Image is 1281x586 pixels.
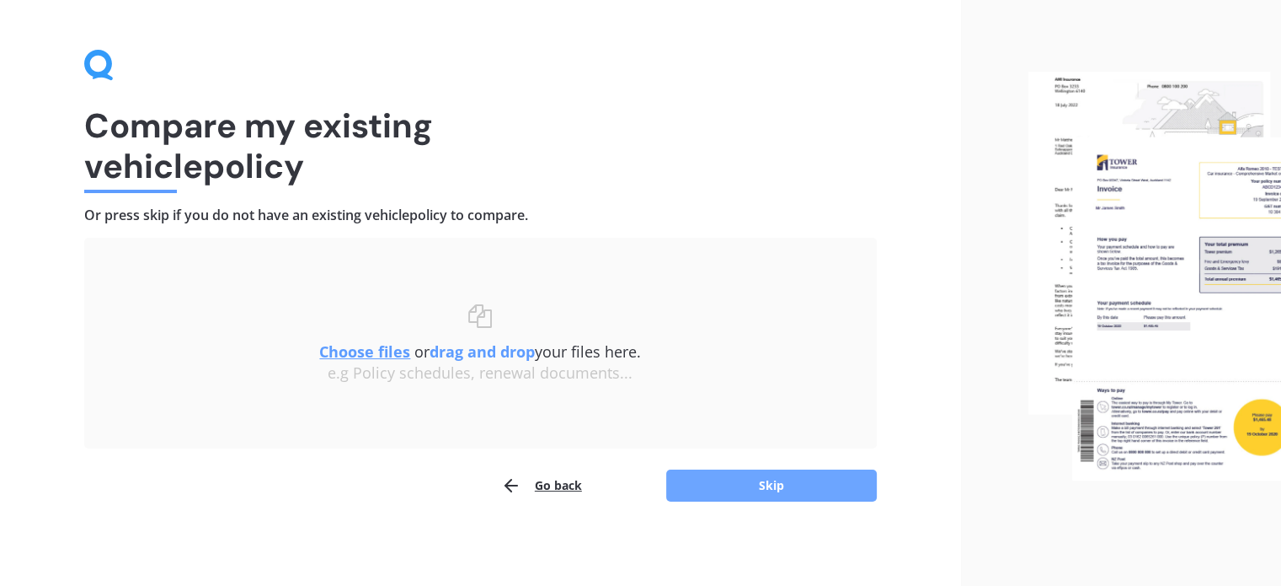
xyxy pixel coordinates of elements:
b: drag and drop [430,341,535,362]
button: Go back [501,469,582,503]
span: or your files here. [319,341,641,362]
h1: Compare my existing vehicle policy [84,105,877,186]
button: Skip [666,470,877,502]
h4: Or press skip if you do not have an existing vehicle policy to compare. [84,207,877,224]
img: files.webp [1028,72,1281,481]
u: Choose files [319,341,410,362]
div: e.g Policy schedules, renewal documents... [118,364,843,383]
